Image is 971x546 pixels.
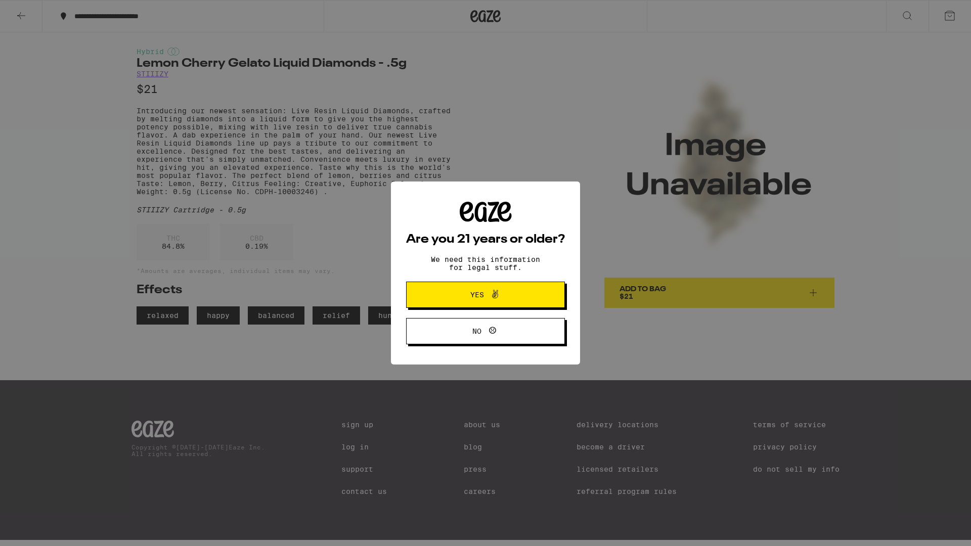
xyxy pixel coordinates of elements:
[470,291,484,298] span: Yes
[422,255,549,271] p: We need this information for legal stuff.
[406,282,565,308] button: Yes
[406,318,565,344] button: No
[406,234,565,246] h2: Are you 21 years or older?
[472,328,481,335] span: No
